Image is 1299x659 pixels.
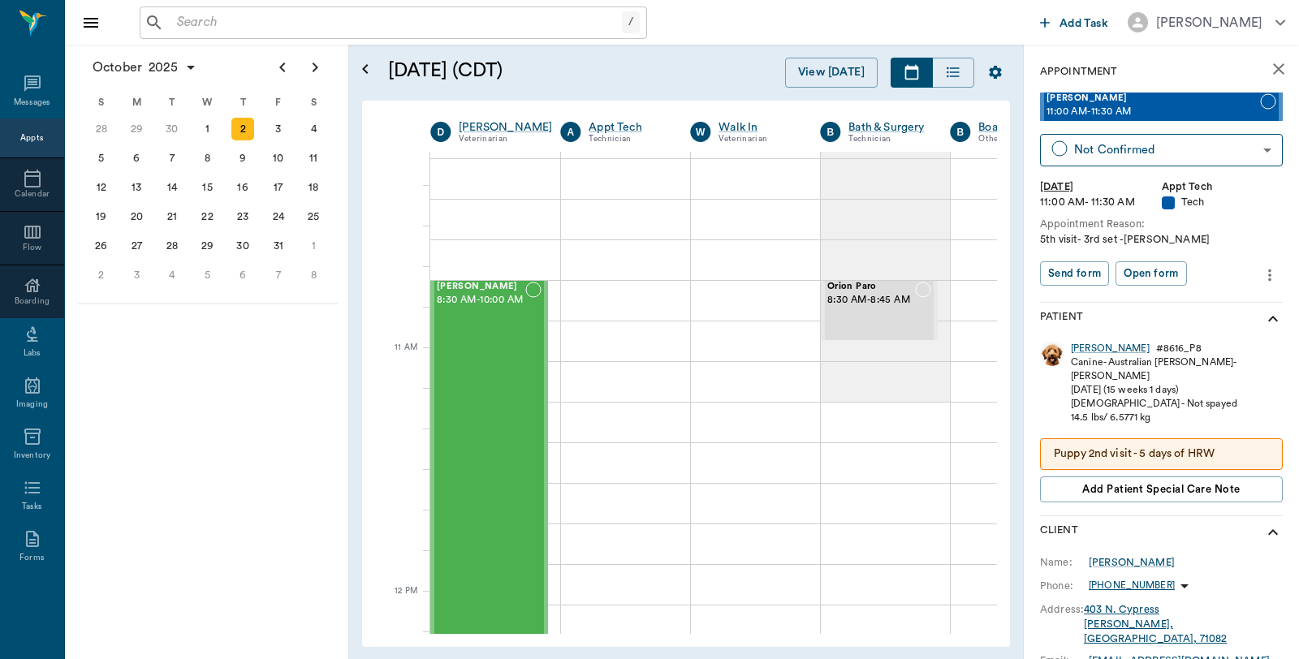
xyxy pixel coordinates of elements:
[1071,397,1283,411] div: [DEMOGRAPHIC_DATA] - Not spayed
[154,90,190,114] div: T
[1162,179,1284,195] div: Appt Tech
[388,58,637,84] h5: [DATE] (CDT)
[267,176,290,199] div: Friday, October 17, 2025
[24,347,41,360] div: Labs
[1040,309,1083,329] p: Patient
[20,132,43,144] div: Appts
[978,132,1077,146] div: Other
[196,176,219,199] div: Wednesday, October 15, 2025
[1040,523,1078,542] p: Client
[1040,195,1162,210] div: 11:00 AM - 11:30 AM
[1071,342,1150,355] a: [PERSON_NAME]
[90,235,113,257] div: Sunday, October 26, 2025
[161,264,183,286] div: Tuesday, November 4, 2025
[1115,7,1298,37] button: [PERSON_NAME]
[1116,261,1186,286] button: Open form
[302,264,325,286] div: Saturday, November 8, 2025
[560,122,580,142] div: A
[827,282,915,292] span: Orion Paro
[1040,342,1064,366] img: Profile Image
[170,11,622,34] input: Search
[84,90,119,114] div: S
[1071,355,1283,383] div: Canine - Australian [PERSON_NAME] - [PERSON_NAME]
[302,205,325,228] div: Saturday, October 25, 2025
[231,118,254,140] div: Thursday, October 2, 2025
[302,118,325,140] div: Saturday, October 4, 2025
[125,118,148,140] div: Monday, September 29, 2025
[1156,13,1262,32] div: [PERSON_NAME]
[690,122,710,142] div: W
[1047,104,1260,120] span: 11:00 AM - 11:30 AM
[820,122,840,142] div: B
[75,6,107,39] button: Close drawer
[1040,555,1089,570] div: Name:
[1156,342,1202,355] div: # 8616_P8
[437,282,525,292] span: [PERSON_NAME]
[196,118,219,140] div: Wednesday, October 1, 2025
[785,58,878,88] button: View [DATE]
[1040,579,1089,593] div: Phone:
[1263,523,1283,542] svg: show more
[296,90,331,114] div: S
[16,398,48,411] div: Imaging
[302,147,325,170] div: Saturday, October 11, 2025
[1040,217,1283,232] div: Appointment Reason:
[231,235,254,257] div: Thursday, October 30, 2025
[1034,7,1115,37] button: Add Task
[196,264,219,286] div: Wednesday, November 5, 2025
[196,235,219,257] div: Wednesday, October 29, 2025
[267,264,290,286] div: Friday, November 7, 2025
[125,147,148,170] div: Monday, October 6, 2025
[1082,480,1240,498] span: Add patient Special Care Note
[375,583,417,623] div: 12 PM
[1084,605,1227,644] a: 403 N. Cypress[PERSON_NAME], [GEOGRAPHIC_DATA], 71082
[430,122,451,142] div: D
[459,132,552,146] div: Veterinarian
[90,264,113,286] div: Sunday, November 2, 2025
[719,119,796,136] a: Walk In
[459,119,552,136] a: [PERSON_NAME]
[430,280,548,645] div: NOT_CONFIRMED, 8:30 AM - 10:00 AM
[196,147,219,170] div: Wednesday, October 8, 2025
[261,90,296,114] div: F
[90,176,113,199] div: Sunday, October 12, 2025
[161,176,183,199] div: Tuesday, October 14, 2025
[267,147,290,170] div: Friday, October 10, 2025
[16,604,55,643] iframe: Intercom live chat
[90,205,113,228] div: Sunday, October 19, 2025
[827,292,915,308] span: 8:30 AM - 8:45 AM
[848,119,926,136] a: Bath & Surgery
[14,450,50,462] div: Inventory
[125,176,148,199] div: Monday, October 13, 2025
[84,51,205,84] button: October2025
[1071,383,1283,397] div: [DATE] (15 weeks 1 days)
[231,147,254,170] div: Thursday, October 9, 2025
[1089,579,1175,592] p: [PHONE_NUMBER]
[161,118,183,140] div: Tuesday, September 30, 2025
[266,51,299,84] button: Previous page
[1074,140,1257,159] div: Not Confirmed
[267,205,290,228] div: Friday, October 24, 2025
[1040,64,1117,80] p: Appointment
[302,235,325,257] div: Saturday, November 1, 2025
[231,176,254,199] div: Thursday, October 16, 2025
[821,280,938,341] div: NOT_CONFIRMED, 8:30 AM - 8:45 AM
[267,235,290,257] div: Friday, October 31, 2025
[90,147,113,170] div: Sunday, October 5, 2025
[437,292,525,308] span: 8:30 AM - 10:00 AM
[589,132,666,146] div: Technician
[1040,179,1162,195] div: [DATE]
[196,205,219,228] div: Wednesday, October 22, 2025
[375,339,417,380] div: 11 AM
[190,90,226,114] div: W
[1047,93,1260,104] span: [PERSON_NAME]
[125,235,148,257] div: Monday, October 27, 2025
[1263,309,1283,329] svg: show more
[161,205,183,228] div: Tuesday, October 21, 2025
[225,90,261,114] div: T
[89,56,145,79] span: October
[1040,261,1109,286] button: Send form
